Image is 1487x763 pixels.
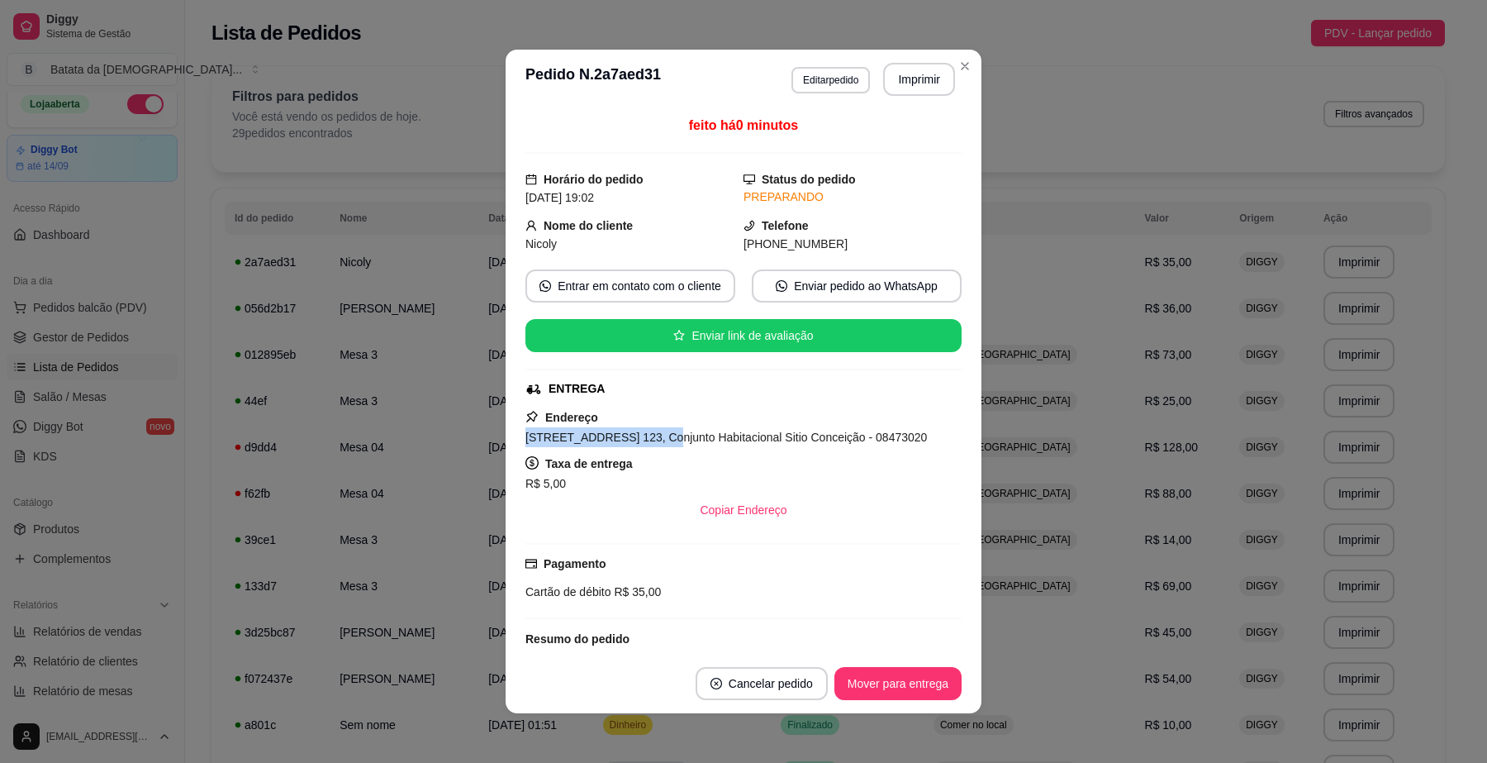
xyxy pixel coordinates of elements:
button: whats-appEnviar pedido ao WhatsApp [752,269,962,303]
span: pushpin [525,410,539,423]
strong: Endereço [545,411,598,424]
span: credit-card [525,558,537,570]
span: [STREET_ADDRESS] 123, Conjunto Habitacional Sitio Conceição - 08473020 [525,431,927,444]
button: Close [952,53,978,79]
button: Editarpedido [791,67,870,93]
span: whats-app [539,280,551,292]
strong: Horário do pedido [544,173,644,186]
span: [PHONE_NUMBER] [743,237,848,250]
span: whats-app [776,280,787,292]
span: close-circle [710,678,722,689]
span: R$ 35,00 [611,585,662,598]
strong: Telefone [762,219,809,232]
span: desktop [743,174,755,185]
div: PREPARANDO [743,188,962,206]
span: Cartão de débito [525,585,611,598]
span: user [525,220,537,231]
span: dollar [525,456,539,470]
span: star [673,330,685,341]
strong: Nome do cliente [544,219,633,232]
span: [DATE] 19:02 [525,191,594,204]
button: Imprimir [883,63,955,96]
strong: Status do pedido [762,173,856,186]
span: R$ 5,00 [525,477,566,490]
button: Copiar Endereço [686,494,800,527]
strong: Taxa de entrega [545,457,633,470]
button: Mover para entrega [834,667,962,700]
button: whats-appEntrar em contato com o cliente [525,269,735,303]
span: feito há 0 minutos [689,118,798,132]
h3: Pedido N. 2a7aed31 [525,63,661,96]
button: close-circleCancelar pedido [696,667,828,700]
span: calendar [525,174,537,185]
div: ENTREGA [549,380,605,398]
button: starEnviar link de avaliação [525,319,962,352]
span: Nicoly [525,237,557,250]
strong: Resumo do pedido [525,632,629,646]
strong: Pagamento [544,557,606,570]
span: phone [743,220,755,231]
